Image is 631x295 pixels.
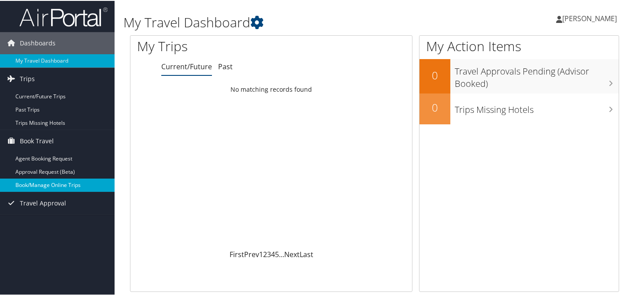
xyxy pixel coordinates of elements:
span: [PERSON_NAME] [562,13,617,22]
span: Travel Approval [20,191,66,213]
h1: My Travel Dashboard [123,12,458,31]
td: No matching records found [130,81,412,97]
h1: My Trips [137,36,288,55]
a: Prev [244,249,259,258]
a: 0Trips Missing Hotels [419,93,619,123]
a: Next [284,249,300,258]
h2: 0 [419,99,450,114]
a: Past [218,61,233,71]
a: 5 [275,249,279,258]
a: Current/Future [161,61,212,71]
img: airportal-logo.png [19,6,108,26]
span: Book Travel [20,129,54,151]
h1: My Action Items [419,36,619,55]
a: 4 [271,249,275,258]
a: [PERSON_NAME] [556,4,626,31]
h3: Travel Approvals Pending (Advisor Booked) [455,60,619,89]
a: 1 [259,249,263,258]
a: 2 [263,249,267,258]
a: First [230,249,244,258]
a: 0Travel Approvals Pending (Advisor Booked) [419,58,619,92]
h2: 0 [419,67,450,82]
span: Trips [20,67,35,89]
a: Last [300,249,313,258]
span: … [279,249,284,258]
h3: Trips Missing Hotels [455,98,619,115]
a: 3 [267,249,271,258]
span: Dashboards [20,31,56,53]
